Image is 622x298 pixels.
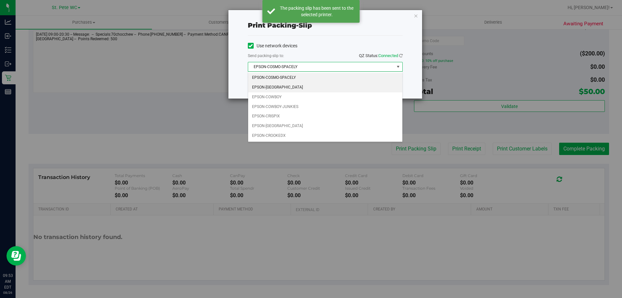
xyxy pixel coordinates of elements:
[248,121,402,131] li: EPSON-[GEOGRAPHIC_DATA]
[248,21,312,29] span: Print packing-slip
[248,53,284,59] label: Send packing-slip to:
[248,42,297,49] label: Use network devices
[378,53,398,58] span: Connected
[248,83,402,92] li: EPSON-[GEOGRAPHIC_DATA]
[248,92,402,102] li: EPSON-COWBOY
[248,73,402,83] li: EPSON-COSMO-SPACELY
[394,62,402,71] span: select
[359,53,403,58] span: QZ Status:
[248,62,394,71] span: EPSON-COSMO-SPACELY
[248,131,402,141] li: EPSON-CROOKEDX
[6,246,26,266] iframe: Resource center
[248,112,402,121] li: EPSON-CRISPIX
[279,5,355,18] div: The packing slip has been sent to the selected printer.
[248,102,402,112] li: EPSON-COWBOY-JUNKIES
